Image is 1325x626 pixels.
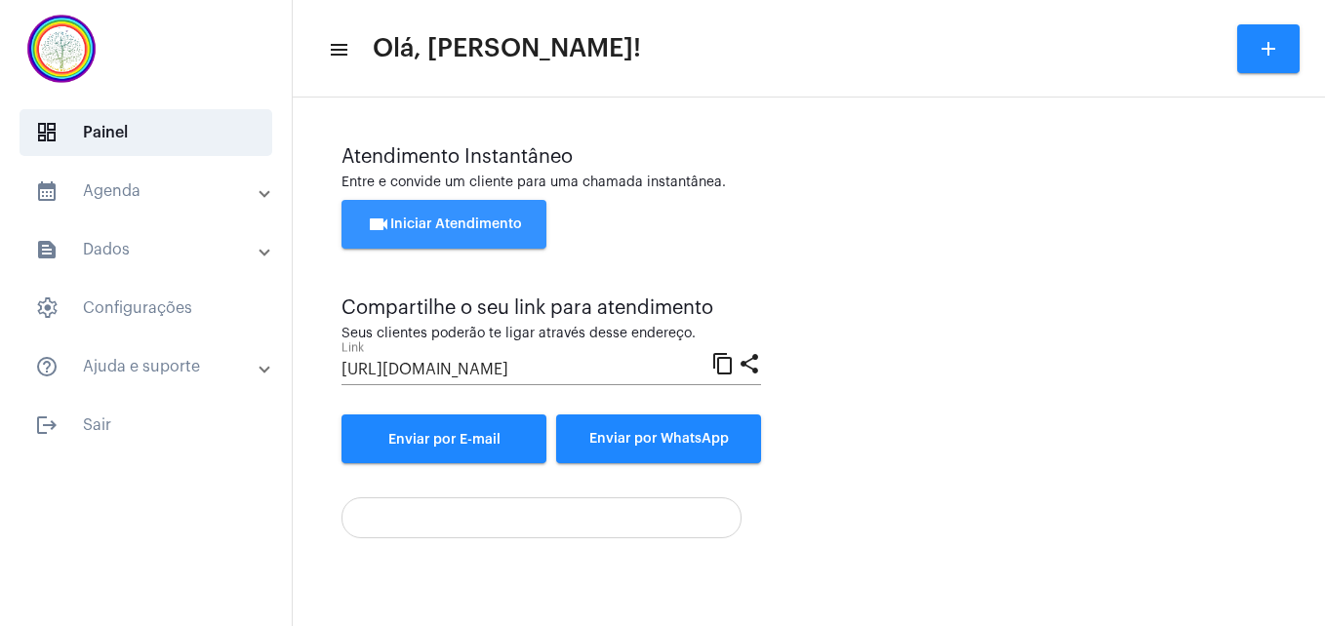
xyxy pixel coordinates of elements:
[367,213,390,236] mat-icon: videocam
[35,355,59,378] mat-icon: sidenav icon
[12,343,292,390] mat-expansion-panel-header: sidenav iconAjuda e suporte
[35,238,261,261] mat-panel-title: Dados
[711,351,735,374] mat-icon: content_copy
[20,109,272,156] span: Painel
[12,168,292,215] mat-expansion-panel-header: sidenav iconAgenda
[341,414,546,463] a: Enviar por E-mail
[341,146,1276,168] div: Atendimento Instantâneo
[328,38,347,61] mat-icon: sidenav icon
[589,432,729,446] span: Enviar por WhatsApp
[367,217,522,231] span: Iniciar Atendimento
[16,10,107,88] img: c337f8d0-2252-6d55-8527-ab50248c0d14.png
[35,238,59,261] mat-icon: sidenav icon
[1257,37,1280,60] mat-icon: add
[35,296,59,320] span: sidenav icon
[738,351,761,374] mat-icon: share
[35,121,59,144] span: sidenav icon
[388,433,501,447] span: Enviar por E-mail
[35,413,59,437] mat-icon: sidenav icon
[20,285,272,332] span: Configurações
[341,327,761,341] div: Seus clientes poderão te ligar através desse endereço.
[341,297,761,319] div: Compartilhe o seu link para atendimento
[556,414,761,463] button: Enviar por WhatsApp
[20,402,272,449] span: Sair
[35,179,261,203] mat-panel-title: Agenda
[35,355,261,378] mat-panel-title: Ajuda e suporte
[341,200,546,249] button: Iniciar Atendimento
[341,176,1276,190] div: Entre e convide um cliente para uma chamada instantânea.
[12,226,292,273] mat-expansion-panel-header: sidenav iconDados
[373,33,641,64] span: Olá, [PERSON_NAME]!
[35,179,59,203] mat-icon: sidenav icon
